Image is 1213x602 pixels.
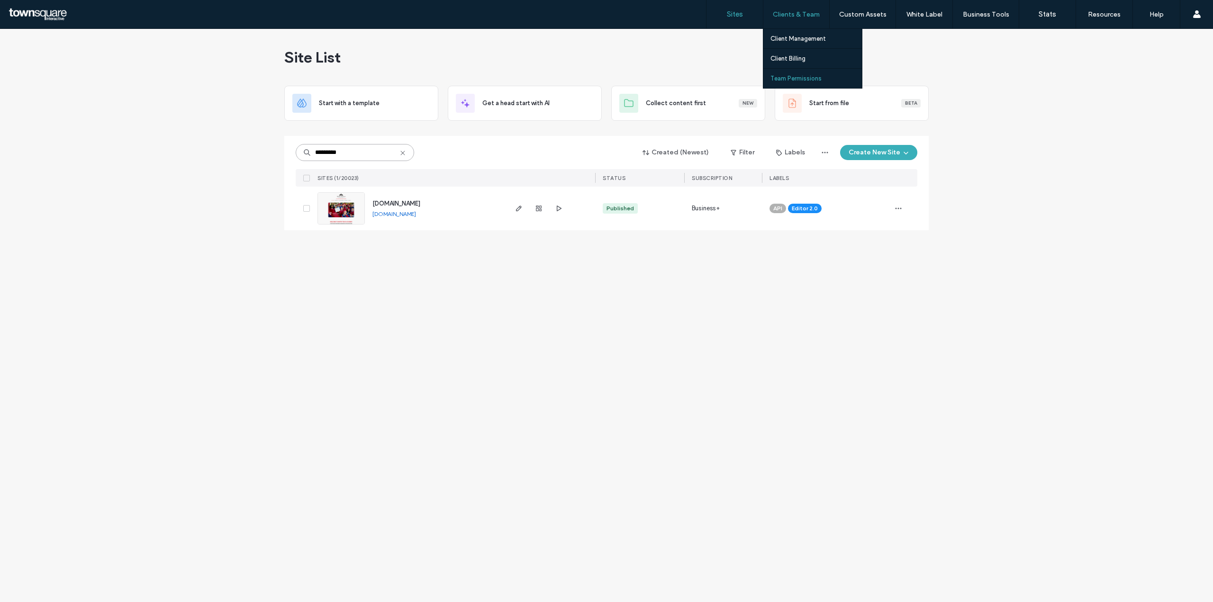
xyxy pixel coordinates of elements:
div: Get a head start with AI [448,86,602,121]
button: Filter [721,145,764,160]
span: STATUS [603,175,625,181]
a: Team Permissions [770,69,862,88]
button: Labels [768,145,814,160]
label: Clients & Team [773,10,820,18]
div: Collect content firstNew [611,86,765,121]
label: Custom Assets [839,10,887,18]
span: Get a head start with AI [482,99,550,108]
div: Start from fileBeta [775,86,929,121]
span: LABELS [769,175,789,181]
a: Client Billing [770,49,862,68]
button: Created (Newest) [634,145,717,160]
a: [DOMAIN_NAME] [372,210,416,217]
span: Site List [284,48,341,67]
label: Resources [1088,10,1121,18]
span: Help [21,7,41,15]
span: Start from file [809,99,849,108]
span: Editor 2.0 [792,204,818,213]
span: Business+ [692,204,720,213]
span: API [773,204,782,213]
span: SUBSCRIPTION [692,175,732,181]
label: Team Permissions [770,75,822,82]
span: Start with a template [319,99,380,108]
label: Stats [1039,10,1056,18]
a: [DOMAIN_NAME] [372,200,420,207]
label: Client Management [770,35,826,42]
label: White Label [906,10,942,18]
label: Business Tools [963,10,1009,18]
span: Collect content first [646,99,706,108]
button: Create New Site [840,145,917,160]
div: Beta [901,99,921,108]
div: Start with a template [284,86,438,121]
div: Published [606,204,634,213]
div: New [739,99,757,108]
label: Help [1150,10,1164,18]
label: Client Billing [770,55,806,62]
a: Client Management [770,29,862,48]
span: SITES (1/20023) [317,175,359,181]
label: Sites [727,10,743,18]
